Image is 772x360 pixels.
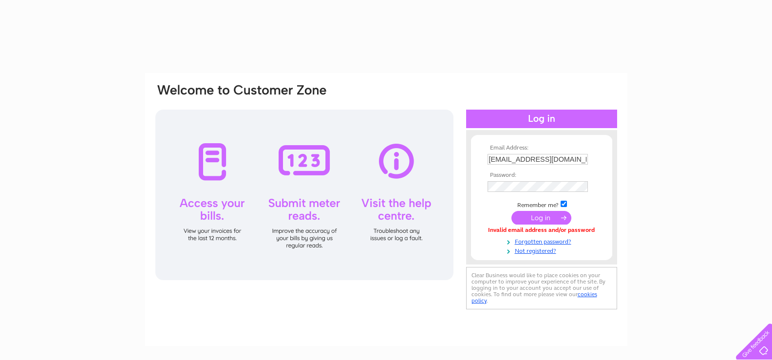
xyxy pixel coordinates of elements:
th: Password: [485,172,598,179]
div: Clear Business would like to place cookies on your computer to improve your experience of the sit... [466,267,617,309]
th: Email Address: [485,145,598,152]
a: cookies policy [471,291,597,304]
td: Remember me? [485,199,598,209]
input: Submit [511,211,571,225]
a: Not registered? [488,246,598,255]
div: Invalid email address and/or password [488,227,596,234]
a: Forgotten password? [488,236,598,246]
